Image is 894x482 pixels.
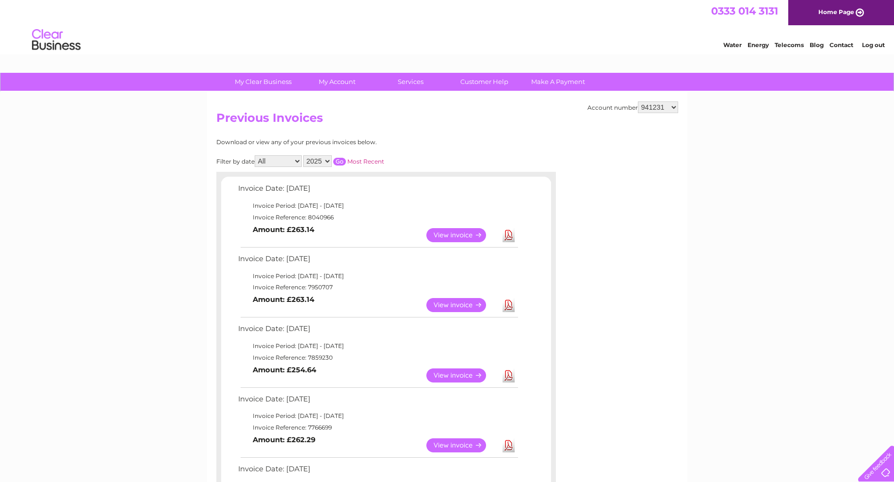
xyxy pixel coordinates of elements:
[426,298,498,312] a: View
[711,5,778,17] a: 0333 014 3131
[236,340,520,352] td: Invoice Period: [DATE] - [DATE]
[216,155,471,167] div: Filter by date
[216,111,678,130] h2: Previous Invoices
[253,225,314,234] b: Amount: £263.14
[236,422,520,433] td: Invoice Reference: 7766699
[216,139,471,146] div: Download or view any of your previous invoices below.
[426,368,498,382] a: View
[236,270,520,282] td: Invoice Period: [DATE] - [DATE]
[587,101,678,113] div: Account number
[236,410,520,422] td: Invoice Period: [DATE] - [DATE]
[236,322,520,340] td: Invoice Date: [DATE]
[236,393,520,411] td: Invoice Date: [DATE]
[503,438,515,452] a: Download
[503,368,515,382] a: Download
[810,41,824,49] a: Blog
[253,295,314,304] b: Amount: £263.14
[236,352,520,364] td: Invoice Reference: 7859230
[253,366,316,374] b: Amount: £254.64
[347,158,384,165] a: Most Recent
[503,228,515,242] a: Download
[236,252,520,270] td: Invoice Date: [DATE]
[371,73,451,91] a: Services
[236,200,520,212] td: Invoice Period: [DATE] - [DATE]
[218,5,677,47] div: Clear Business is a trading name of Verastar Limited (registered in [GEOGRAPHIC_DATA] No. 3667643...
[32,25,81,55] img: logo.png
[862,41,885,49] a: Log out
[503,298,515,312] a: Download
[748,41,769,49] a: Energy
[236,282,520,293] td: Invoice Reference: 7950707
[426,438,498,452] a: View
[829,41,853,49] a: Contact
[444,73,524,91] a: Customer Help
[253,435,315,444] b: Amount: £262.29
[775,41,804,49] a: Telecoms
[426,228,498,242] a: View
[518,73,598,91] a: Make A Payment
[723,41,742,49] a: Water
[297,73,377,91] a: My Account
[236,182,520,200] td: Invoice Date: [DATE]
[223,73,303,91] a: My Clear Business
[236,212,520,223] td: Invoice Reference: 8040966
[236,463,520,481] td: Invoice Date: [DATE]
